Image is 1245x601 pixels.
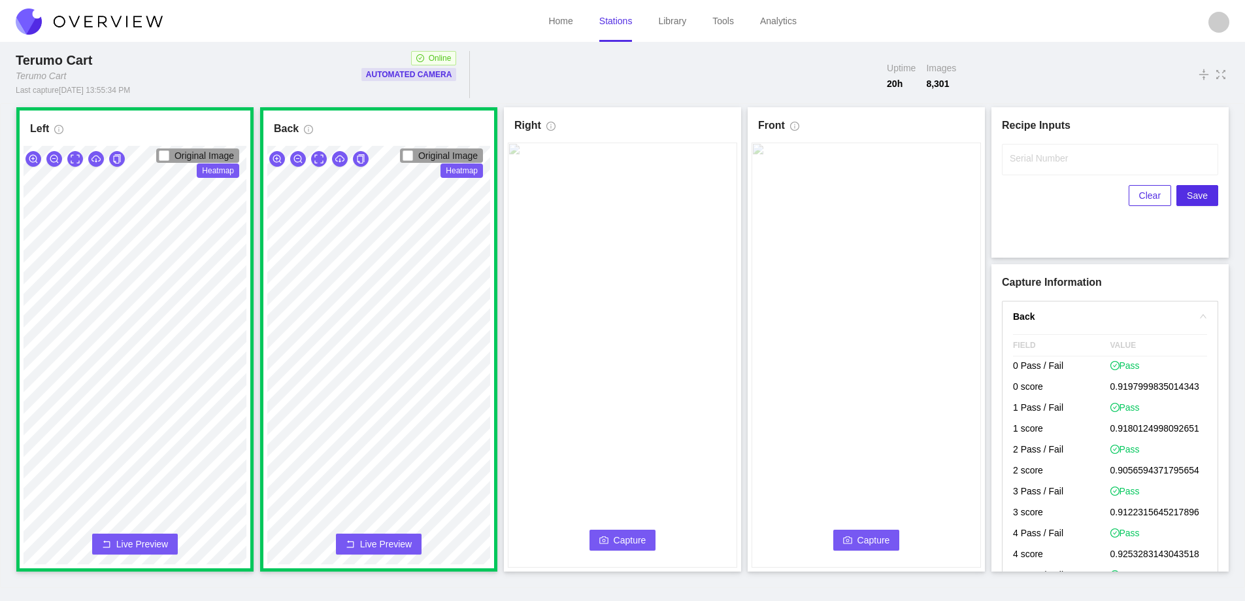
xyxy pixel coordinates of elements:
button: cloud-download [332,151,348,167]
span: info-circle [54,125,63,139]
button: cameraCapture [589,530,656,551]
div: Terumo Cart [16,51,97,69]
span: Clear [1139,188,1161,203]
span: check-circle [1110,570,1120,579]
button: expand [67,151,83,167]
span: info-circle [304,125,313,139]
p: 4 Pass / Fail [1013,524,1110,545]
span: info-circle [546,122,556,136]
p: 0.9056594371795654 [1110,461,1208,482]
button: zoom-out [46,151,62,167]
span: Pass [1110,401,1140,414]
h1: Capture Information [1002,275,1218,290]
a: Home [548,16,573,26]
h4: Back [1013,309,1191,324]
span: vertical-align-middle [1198,67,1210,82]
span: Heatmap [440,163,483,178]
p: 2 score [1013,461,1110,482]
a: Analytics [760,16,797,26]
h1: Front [758,118,785,133]
span: zoom-in [273,154,282,165]
button: copy [109,151,125,167]
p: 0 score [1013,377,1110,398]
div: Terumo Cart [16,69,66,82]
span: Images [926,61,956,75]
p: 2 Pass / Fail [1013,440,1110,461]
span: rollback [102,540,111,550]
span: Pass [1110,568,1140,581]
p: 0.9180124998092651 [1110,419,1208,440]
span: Save [1187,188,1208,203]
a: Stations [599,16,633,26]
span: Pass [1110,443,1140,456]
span: Capture [614,533,646,547]
span: VALUE [1110,335,1208,356]
span: Live Preview [116,538,168,551]
button: rollbackLive Preview [336,534,422,555]
span: Live Preview [360,538,412,551]
p: 3 score [1013,503,1110,524]
button: rollbackLive Preview [92,534,178,555]
span: Heatmap [197,163,239,178]
button: Clear [1129,185,1171,206]
span: 20 h [887,77,916,90]
button: zoom-in [269,151,285,167]
p: 1 Pass / Fail [1013,398,1110,419]
p: 1 score [1013,419,1110,440]
p: 0.9122315645217896 [1110,503,1208,524]
span: Pass [1110,359,1140,372]
p: 4 score [1013,545,1110,566]
button: Save [1176,185,1218,206]
span: cloud-download [335,154,344,165]
span: Original Image [174,150,234,161]
span: Terumo Cart [16,53,92,67]
p: 0.9197999835014343 [1110,377,1208,398]
span: FIELD [1013,335,1110,356]
span: expand [71,154,80,165]
button: cloud-download [88,151,104,167]
p: 5 Pass / Fail [1013,566,1110,587]
p: 0 Pass / Fail [1013,356,1110,377]
span: check-circle [416,54,424,62]
span: copy [356,154,365,165]
button: expand [311,151,327,167]
p: Automated Camera [366,68,452,81]
span: cloud-download [91,154,101,165]
span: zoom-out [50,154,59,165]
span: 8,301 [926,77,956,90]
span: zoom-out [293,154,303,165]
span: check-circle [1110,403,1120,412]
span: Capture [857,533,890,547]
span: zoom-in [29,154,38,165]
h1: Recipe Inputs [1002,118,1218,133]
span: check-circle [1110,528,1120,538]
p: 0.9253283143043518 [1110,545,1208,566]
span: Pass [1110,526,1140,540]
span: camera [843,536,852,546]
h1: Back [274,121,299,137]
span: Original Image [418,150,478,161]
span: rollback [346,540,355,550]
button: zoom-out [290,151,306,167]
button: cameraCapture [833,530,900,551]
span: copy [112,154,122,165]
span: check-circle [1110,361,1120,370]
label: Serial Number [1010,152,1068,165]
h1: Left [30,121,49,137]
span: fullscreen [1215,67,1227,82]
span: right [1199,313,1207,320]
span: Uptime [887,61,916,75]
span: Pass [1110,485,1140,498]
h1: Right [514,118,541,133]
a: Tools [712,16,734,26]
span: check-circle [1110,445,1120,454]
a: Library [658,16,686,26]
span: Online [429,52,452,65]
span: check-circle [1110,487,1120,496]
span: expand [314,154,324,165]
p: 3 Pass / Fail [1013,482,1110,503]
div: rightBack [1003,301,1218,332]
span: info-circle [790,122,799,136]
button: copy [353,151,369,167]
span: camera [599,536,608,546]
